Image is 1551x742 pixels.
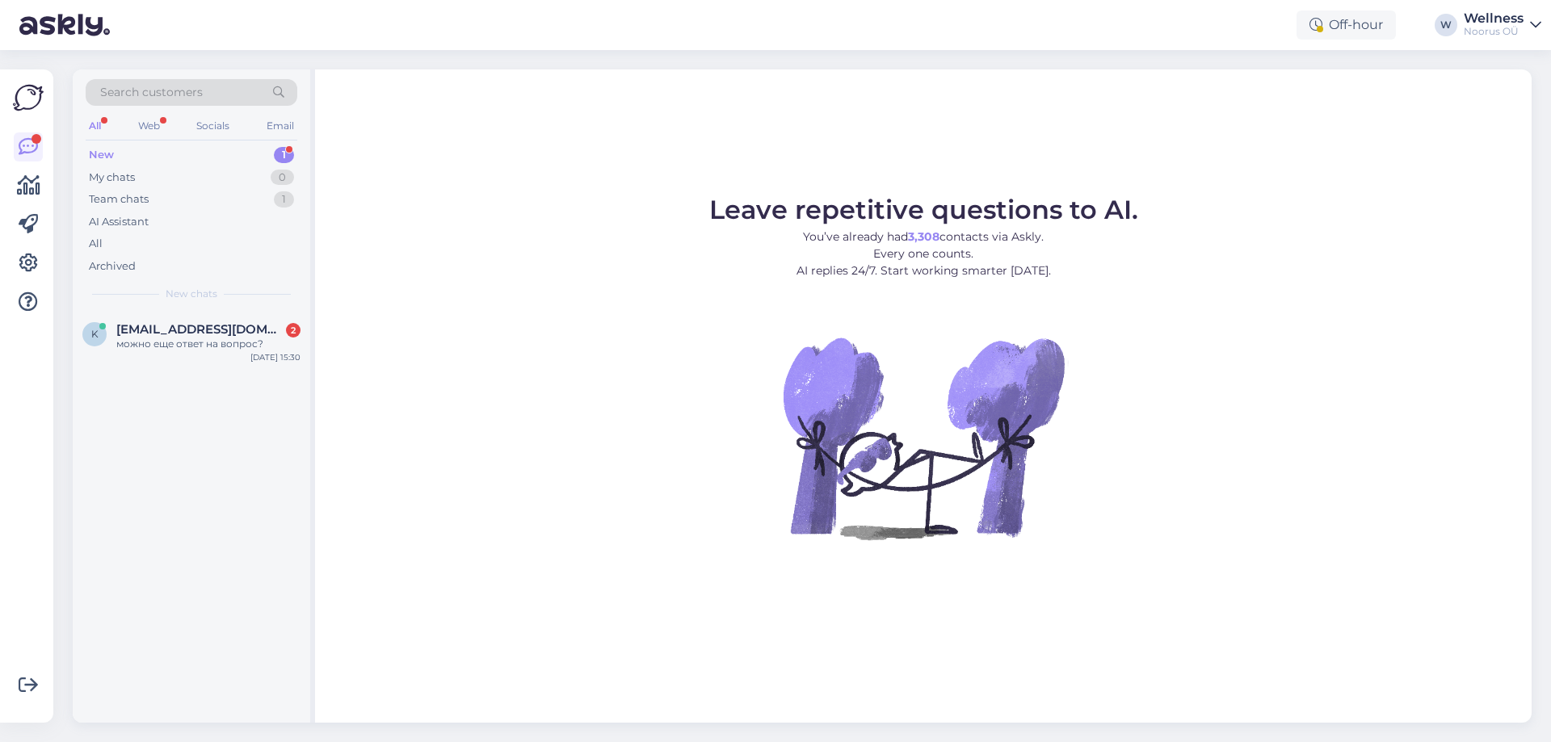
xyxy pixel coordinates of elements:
b: 3,308 [908,229,939,244]
span: k [91,328,99,340]
div: All [89,236,103,252]
div: All [86,115,104,136]
div: Socials [193,115,233,136]
div: можно еще ответ на вопрос? [116,337,301,351]
img: Askly Logo [13,82,44,113]
div: W [1435,14,1457,36]
div: Wellness [1464,12,1524,25]
p: You’ve already had contacts via Askly. Every one counts. AI replies 24/7. Start working smarter [... [709,228,1138,279]
div: New [89,147,114,163]
span: katrinfox1986@gmail.com [116,322,284,337]
span: Leave repetitive questions to AI. [709,194,1138,225]
div: Archived [89,258,136,275]
div: 1 [274,147,294,163]
div: Noorus OÜ [1464,25,1524,38]
div: AI Assistant [89,214,149,230]
div: 2 [286,323,301,337]
div: My chats [89,170,135,186]
a: WellnessNoorus OÜ [1464,12,1541,38]
div: Web [135,115,163,136]
div: Team chats [89,191,149,208]
span: Search customers [100,84,203,101]
div: [DATE] 15:30 [250,351,301,363]
div: Off-hour [1297,10,1396,40]
div: 0 [271,170,294,186]
img: No Chat active [778,292,1069,583]
div: 1 [274,191,294,208]
div: Email [263,115,297,136]
span: New chats [166,287,217,301]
